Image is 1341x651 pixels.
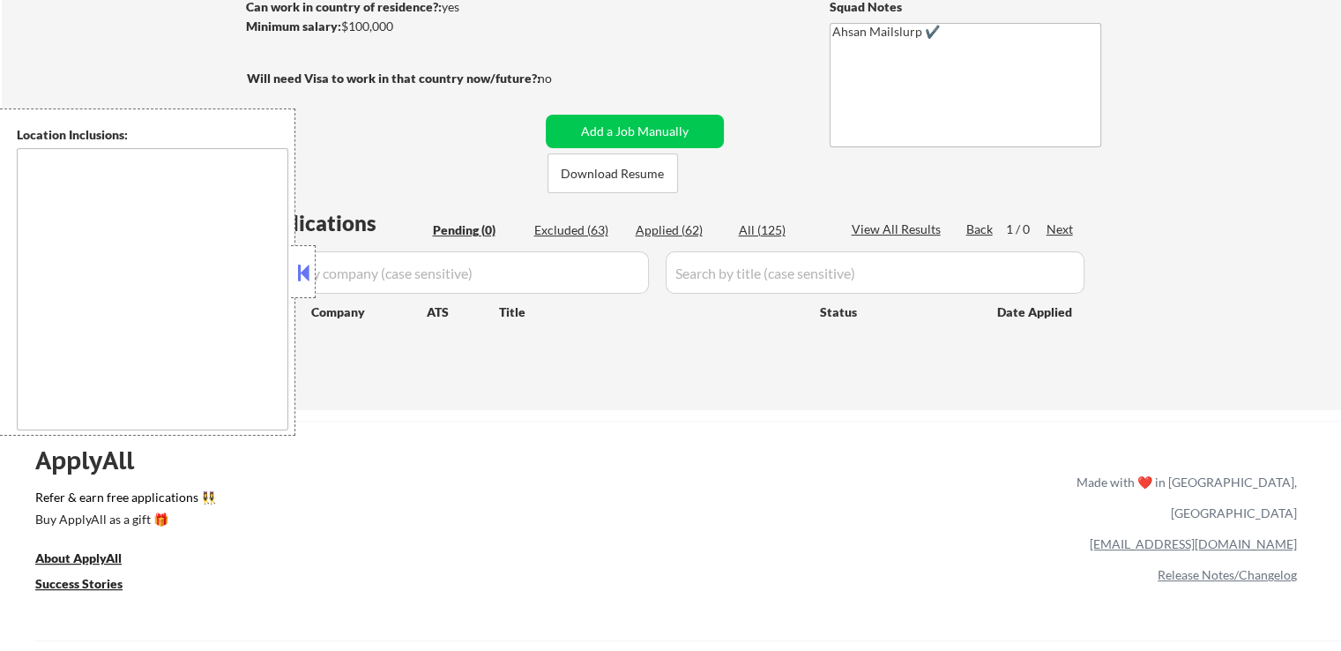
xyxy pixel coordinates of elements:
[311,303,427,321] div: Company
[246,18,540,35] div: $100,000
[35,549,146,571] a: About ApplyAll
[548,153,678,193] button: Download Resume
[966,221,995,238] div: Back
[1047,221,1075,238] div: Next
[534,221,622,239] div: Excluded (63)
[17,126,288,144] div: Location Inclusions:
[246,19,341,34] strong: Minimum salary:
[499,303,803,321] div: Title
[35,513,212,526] div: Buy ApplyAll as a gift 🎁
[427,303,499,321] div: ATS
[252,251,649,294] input: Search by company (case sensitive)
[35,510,212,532] a: Buy ApplyAll as a gift 🎁
[739,221,827,239] div: All (125)
[997,303,1075,321] div: Date Applied
[1006,221,1047,238] div: 1 / 0
[247,71,540,86] strong: Will need Visa to work in that country now/future?:
[538,70,588,87] div: no
[433,221,521,239] div: Pending (0)
[35,550,122,565] u: About ApplyAll
[35,576,123,591] u: Success Stories
[546,115,724,148] button: Add a Job Manually
[1090,536,1297,551] a: [EMAIL_ADDRESS][DOMAIN_NAME]
[35,445,154,475] div: ApplyAll
[252,213,427,234] div: Applications
[666,251,1084,294] input: Search by title (case sensitive)
[35,491,708,510] a: Refer & earn free applications 👯‍♀️
[35,574,146,596] a: Success Stories
[852,221,946,238] div: View All Results
[820,296,972,327] div: Status
[1158,567,1297,582] a: Release Notes/Changelog
[1069,467,1297,528] div: Made with ❤️ in [GEOGRAPHIC_DATA], [GEOGRAPHIC_DATA]
[636,221,724,239] div: Applied (62)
